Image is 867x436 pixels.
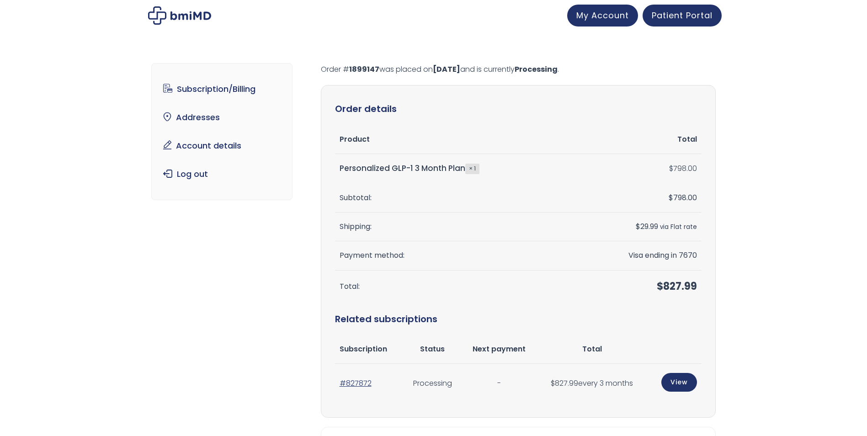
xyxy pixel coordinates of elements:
a: My Account [567,5,638,27]
span: $ [669,192,673,203]
h2: Order details [335,99,702,118]
th: Subtotal: [335,184,576,213]
th: Payment method: [335,241,576,270]
span: 29.99 [636,221,658,232]
span: $ [636,221,640,232]
a: Addresses [159,108,285,127]
td: Visa ending in 7670 [576,241,702,270]
td: every 3 months [537,364,647,404]
span: Subscription [340,344,387,354]
mark: [DATE] [433,64,460,74]
a: Subscription/Billing [159,80,285,99]
mark: Processing [515,64,558,74]
th: Shipping: [335,213,576,241]
span: $ [657,279,663,293]
a: #827872 [340,378,372,388]
span: Status [420,344,445,354]
h2: Related subscriptions [335,303,702,335]
td: - [462,364,537,404]
img: My account [148,6,211,25]
p: Order # was placed on and is currently . [321,63,716,76]
span: 798.00 [669,192,697,203]
a: View [661,373,697,392]
small: via Flat rate [660,223,697,231]
span: $ [669,163,673,174]
span: Next payment [473,344,526,354]
nav: Account pages [151,63,293,200]
strong: × 1 [465,164,479,174]
mark: 1899147 [349,64,379,74]
th: Total [576,125,702,154]
span: 827.99 [551,378,578,388]
span: My Account [576,10,629,21]
span: $ [551,378,555,388]
td: Personalized GLP-1 3 Month Plan [335,154,576,183]
span: Total [582,344,602,354]
a: Account details [159,136,285,155]
bdi: 798.00 [669,163,697,174]
span: 827.99 [657,279,697,293]
th: Product [335,125,576,154]
a: Log out [159,165,285,184]
span: Patient Portal [652,10,713,21]
th: Total: [335,271,576,303]
td: Processing [404,364,462,404]
a: Patient Portal [643,5,722,27]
